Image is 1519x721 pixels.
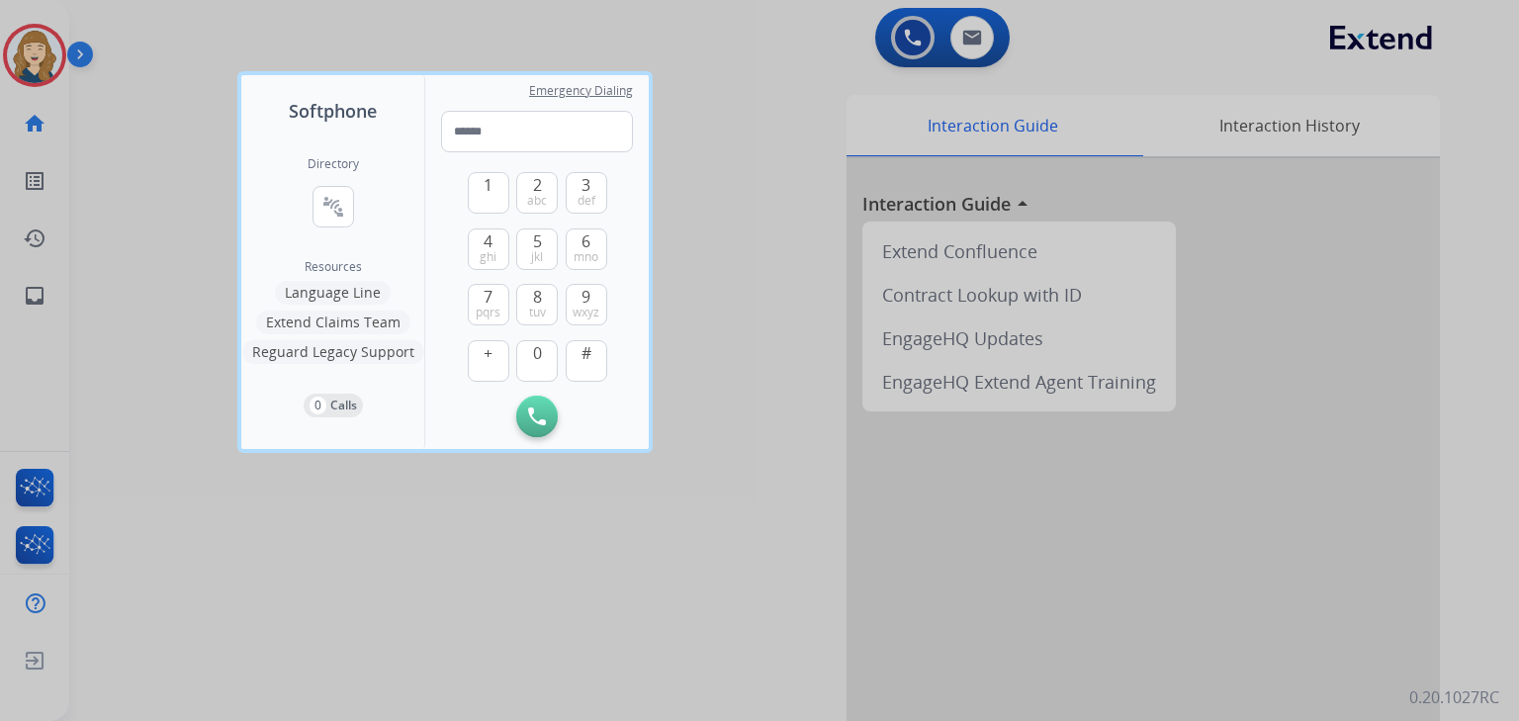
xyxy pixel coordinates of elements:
span: 6 [581,229,590,253]
button: 4ghi [468,228,509,270]
button: 8tuv [516,284,558,325]
span: 8 [533,285,542,309]
span: 3 [581,173,590,197]
span: Resources [305,259,362,275]
span: # [581,341,591,365]
mat-icon: connect_without_contact [321,195,345,219]
span: 5 [533,229,542,253]
span: abc [527,193,547,209]
span: + [484,341,492,365]
button: 5jkl [516,228,558,270]
span: 4 [484,229,492,253]
button: 9wxyz [566,284,607,325]
span: ghi [480,249,496,265]
p: 0 [310,397,326,414]
span: 2 [533,173,542,197]
span: Softphone [289,97,377,125]
button: Language Line [275,281,391,305]
span: mno [574,249,598,265]
img: call-button [528,407,546,425]
button: 0Calls [304,394,363,417]
p: 0.20.1027RC [1409,685,1499,709]
button: Extend Claims Team [256,311,410,334]
button: 0 [516,340,558,382]
button: 2abc [516,172,558,214]
p: Calls [330,397,357,414]
span: wxyz [573,305,599,320]
button: 6mno [566,228,607,270]
button: Reguard Legacy Support [242,340,424,364]
span: 1 [484,173,492,197]
span: pqrs [476,305,500,320]
span: 7 [484,285,492,309]
span: Emergency Dialing [529,83,633,99]
span: 0 [533,341,542,365]
button: 3def [566,172,607,214]
button: # [566,340,607,382]
h2: Directory [308,156,359,172]
span: 9 [581,285,590,309]
button: 1 [468,172,509,214]
button: + [468,340,509,382]
span: jkl [531,249,543,265]
button: 7pqrs [468,284,509,325]
span: def [578,193,595,209]
span: tuv [529,305,546,320]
